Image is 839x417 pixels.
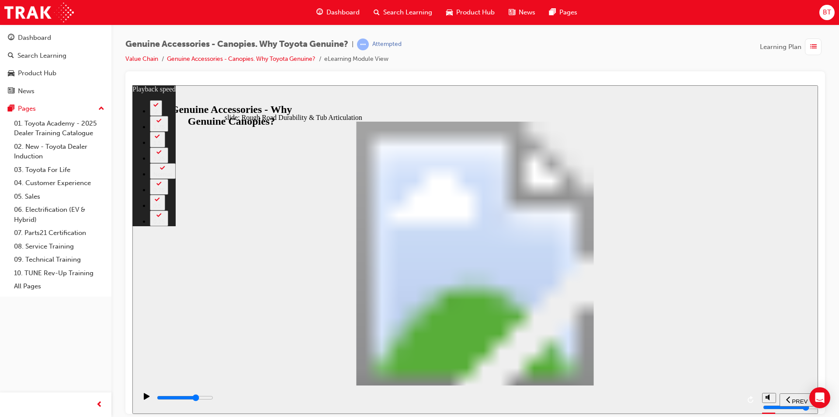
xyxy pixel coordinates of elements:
[316,7,323,18] span: guage-icon
[18,86,35,96] div: News
[446,7,453,18] span: car-icon
[167,55,315,63] a: Genuine Accessories - Canopies. Why Toyota Genuine?
[809,387,830,408] div: Open Intercom Messenger
[372,40,402,49] div: Attempted
[10,176,108,190] a: 04. Customer Experience
[17,51,66,61] div: Search Learning
[98,103,104,115] span: up-icon
[125,55,158,63] a: Value Chain
[10,190,108,203] a: 05. Sales
[659,313,675,319] span: PREV
[631,319,687,326] input: volume
[324,54,388,64] li: eLearning Module View
[96,399,103,410] span: prev-icon
[3,83,108,99] a: News
[17,15,30,31] button: 2
[4,307,19,322] button: play/pause
[3,30,108,46] a: Dashboard
[352,39,354,49] span: |
[519,7,535,18] span: News
[3,101,108,117] button: Pages
[326,7,360,18] span: Dashboard
[374,7,380,18] span: search-icon
[502,4,542,21] a: news-iconNews
[125,39,348,49] span: Genuine Accessories - Canopies. Why Toyota Genuine?
[8,52,14,60] span: search-icon
[810,42,817,53] span: list-icon
[18,33,51,43] div: Dashboard
[542,4,584,21] a: pages-iconPages
[10,280,108,293] a: All Pages
[10,266,108,280] a: 10. TUNE Rev-Up Training
[559,7,577,18] span: Pages
[823,7,831,18] span: BT
[3,48,108,64] a: Search Learning
[18,104,36,114] div: Pages
[8,88,14,95] span: news-icon
[10,117,108,140] a: 01. Toyota Academy - 2025 Dealer Training Catalogue
[18,68,56,78] div: Product Hub
[3,65,108,81] a: Product Hub
[630,300,643,329] div: misc controls
[509,7,515,18] span: news-icon
[4,3,74,22] img: Trak
[10,240,108,253] a: 08. Service Training
[10,203,108,226] a: 06. Electrification (EV & Hybrid)
[819,5,835,20] button: BT
[549,7,556,18] span: pages-icon
[630,308,644,318] button: volume
[10,140,108,163] a: 02. New - Toyota Dealer Induction
[383,7,432,18] span: Search Learning
[439,4,502,21] a: car-iconProduct Hub
[8,70,14,77] span: car-icon
[760,39,825,55] button: Learning Plan
[24,309,81,316] input: slide progress
[4,300,625,329] div: playback controls
[3,28,108,101] button: DashboardSearch LearningProduct HubNews
[456,7,495,18] span: Product Hub
[10,253,108,266] a: 09. Technical Training
[647,300,682,329] nav: slide navigation
[10,226,108,240] a: 07. Parts21 Certification
[367,4,439,21] a: search-iconSearch Learning
[8,34,14,42] span: guage-icon
[760,42,801,52] span: Learning Plan
[357,39,369,50] span: learningRecordVerb_ATTEMPT-icon
[309,4,367,21] a: guage-iconDashboard
[8,105,14,113] span: pages-icon
[21,23,26,29] div: 2
[612,308,625,321] button: replay
[647,308,682,321] button: previous
[10,163,108,177] a: 03. Toyota For Life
